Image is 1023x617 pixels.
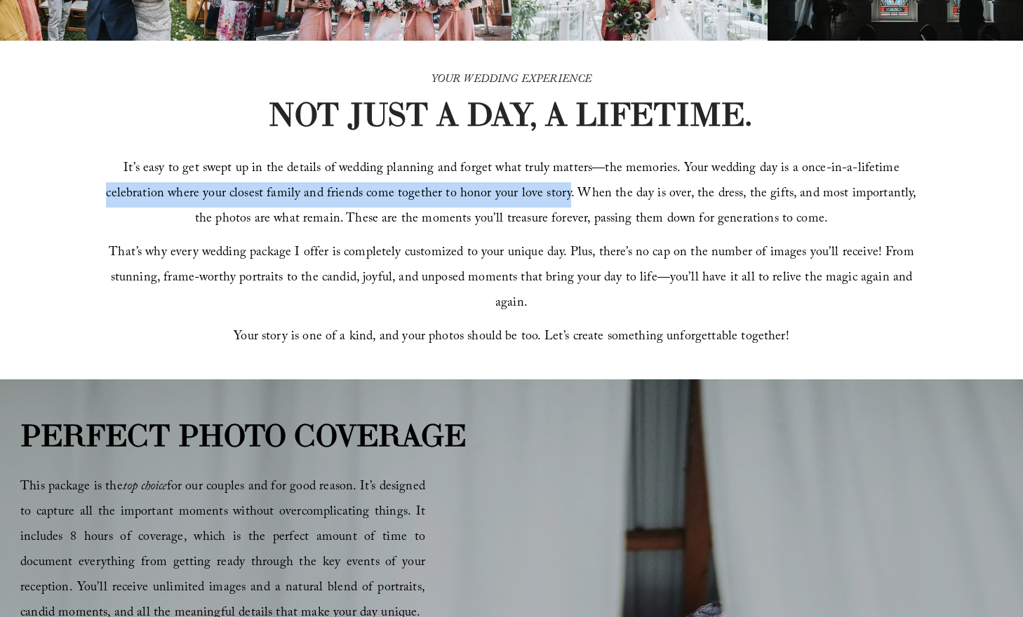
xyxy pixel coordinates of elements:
[268,94,752,135] strong: NOT JUST A DAY, A LIFETIME.
[123,477,167,499] em: top choice
[109,243,918,315] span: That’s why every wedding package I offer is completely customized to your unique day. Plus, there...
[432,71,592,90] em: YOUR WEDDING EXPERIENCE
[20,416,466,454] strong: PERFECT PHOTO COVERAGE
[234,327,789,348] span: Your story is one of a kind, and your photos should be too. Let’s create something unforgettable ...
[106,158,920,231] span: It’s easy to get swept up in the details of wedding planning and forget what truly matters—the me...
